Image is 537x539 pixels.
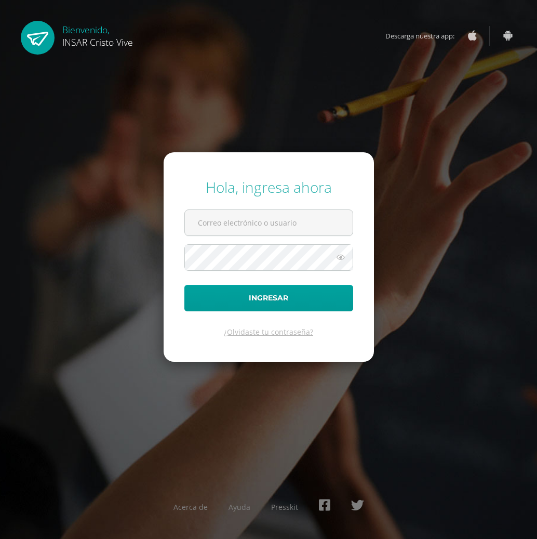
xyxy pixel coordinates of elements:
[62,21,133,48] div: Bienvenido,
[229,502,250,512] a: Ayuda
[173,502,208,512] a: Acerca de
[385,26,465,46] span: Descarga nuestra app:
[184,285,353,311] button: Ingresar
[184,177,353,197] div: Hola, ingresa ahora
[185,210,353,235] input: Correo electrónico o usuario
[62,36,133,48] span: INSAR Cristo Vive
[271,502,298,512] a: Presskit
[224,327,313,337] a: ¿Olvidaste tu contraseña?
